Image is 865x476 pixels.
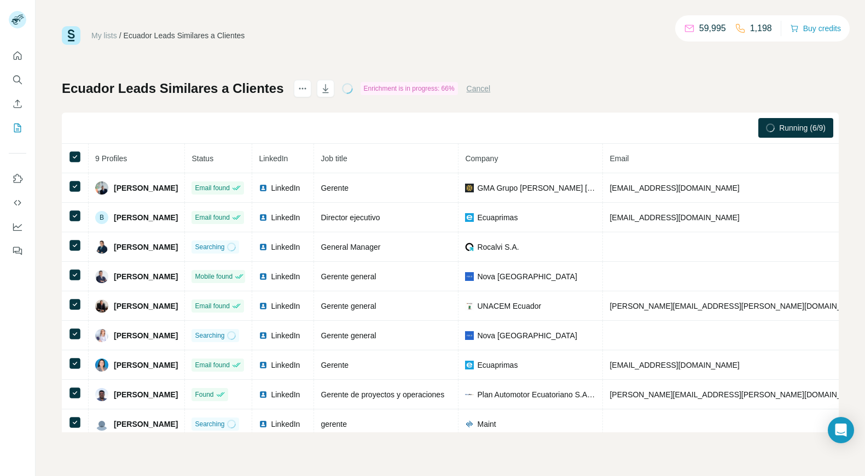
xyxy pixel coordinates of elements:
img: company-logo [465,213,474,222]
img: Avatar [95,388,108,401]
span: Ecuaprimas [477,212,518,223]
span: [EMAIL_ADDRESS][DOMAIN_NAME] [609,361,739,369]
span: LinkedIn [271,301,300,312]
button: Feedback [9,241,26,261]
img: Surfe Logo [62,26,80,45]
p: 59,995 [699,22,726,35]
span: Rocalvi S.A. [477,242,519,252]
img: LinkedIn logo [259,361,268,369]
img: Avatar [95,359,108,372]
img: company-logo [465,390,474,399]
img: company-logo [465,331,474,340]
button: Cancel [467,83,491,94]
img: Avatar [95,299,108,313]
button: Use Surfe on LinkedIn [9,169,26,189]
span: Ecuaprimas [477,360,518,371]
span: LinkedIn [271,330,300,341]
img: company-logo [465,184,474,192]
img: LinkedIn logo [259,272,268,281]
button: Buy credits [790,21,841,36]
button: My lists [9,118,26,138]
span: General Manager [321,243,380,251]
img: company-logo [465,302,474,310]
p: 1,198 [750,22,772,35]
span: [PERSON_NAME] [114,360,178,371]
img: Avatar [95,240,108,254]
span: 9 Profiles [95,154,127,163]
span: Email [609,154,629,163]
img: LinkedIn logo [259,213,268,222]
span: GMA Grupo [PERSON_NAME] [PERSON_NAME] [477,183,596,193]
img: company-logo [465,361,474,369]
button: Search [9,70,26,90]
div: B [95,211,108,224]
span: Maint [477,419,496,430]
div: Ecuador Leads Similares a Clientes [124,30,245,41]
img: Avatar [95,329,108,342]
span: LinkedIn [271,212,300,223]
li: / [119,30,121,41]
img: LinkedIn logo [259,243,268,251]
span: Gerente [321,184,349,192]
img: Avatar [95,270,108,283]
span: LinkedIn [259,154,288,163]
span: Gerente general [321,272,376,281]
span: Company [465,154,498,163]
span: Mobile found [195,272,233,281]
img: Avatar [95,181,108,195]
span: Nova [GEOGRAPHIC_DATA] [477,271,577,282]
span: [PERSON_NAME] [114,301,178,312]
span: Email found [195,213,229,222]
span: Email found [195,360,229,370]
span: Gerente de proyectos y operaciones [321,390,444,399]
span: [PERSON_NAME] [114,183,178,193]
img: company-logo [465,272,474,281]
span: Email found [195,183,229,193]
span: [PERSON_NAME] [114,271,178,282]
button: Enrich CSV [9,94,26,114]
h1: Ecuador Leads Similares a Clientes [62,80,284,97]
span: Job title [321,154,347,163]
img: LinkedIn logo [259,420,268,428]
span: Status [191,154,213,163]
span: [PERSON_NAME] [114,242,178,252]
button: Quick start [9,46,26,66]
span: UNACEM Ecuador [477,301,541,312]
span: LinkedIn [271,389,300,400]
span: [EMAIL_ADDRESS][DOMAIN_NAME] [609,213,739,222]
button: Dashboard [9,217,26,237]
span: Gerente general [321,331,376,340]
span: Gerente [321,361,349,369]
button: Use Surfe API [9,193,26,213]
div: Enrichment is in progress: 66% [361,82,458,95]
img: Avatar [95,418,108,431]
img: company-logo [465,420,474,428]
span: [PERSON_NAME] [114,389,178,400]
span: gerente [321,420,346,428]
button: actions [294,80,311,97]
span: Searching [195,331,224,340]
img: LinkedIn logo [259,184,268,192]
span: [EMAIL_ADDRESS][DOMAIN_NAME] [609,184,739,192]
span: [PERSON_NAME] [114,212,178,223]
span: Searching [195,242,224,252]
span: Running (6/9) [779,122,826,133]
span: LinkedIn [271,242,300,252]
img: LinkedIn logo [259,331,268,340]
span: LinkedIn [271,360,300,371]
span: LinkedIn [271,271,300,282]
span: Email found [195,301,229,311]
img: company-logo [465,243,474,251]
span: Searching [195,419,224,429]
span: [PERSON_NAME] [114,419,178,430]
div: Open Intercom Messenger [828,417,854,443]
span: [PERSON_NAME] [114,330,178,341]
span: LinkedIn [271,183,300,193]
span: Gerente general [321,302,376,310]
img: LinkedIn logo [259,302,268,310]
span: Found [195,390,213,399]
span: Plan Automotor Ecuatoriano S.A. - [GEOGRAPHIC_DATA] [GEOGRAPHIC_DATA] [477,389,596,400]
span: Director ejecutivo [321,213,380,222]
span: Nova [GEOGRAPHIC_DATA] [477,330,577,341]
a: My lists [91,31,117,40]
